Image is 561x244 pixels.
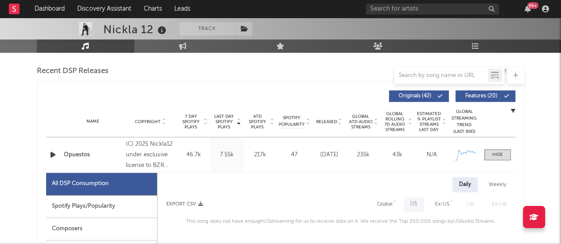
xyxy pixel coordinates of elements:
[366,4,499,15] input: Search for artists
[126,139,174,171] div: (C) 2025 Nickla12 under exclusive license to BZR Music LLC.
[180,22,235,35] button: Track
[64,151,122,159] a: Opuestos
[46,195,157,218] div: Spotify Plays/Popularity
[451,108,478,135] div: Global Streaming Trend (Last 60D)
[349,151,378,159] div: 235k
[461,93,502,99] span: Features ( 20 )
[179,114,203,130] span: 7 Day Spotify Plays
[177,216,495,227] div: This song does not have enough US streaming for us to receive data on it. We receive the Top 250,...
[37,66,109,77] span: Recent DSP Releases
[435,199,449,209] div: Ex-US
[314,151,344,159] div: [DATE]
[246,114,269,130] span: ATD Spotify Plays
[212,114,236,130] span: Last Day Spotify Plays
[279,151,310,159] div: 47
[246,151,275,159] div: 217k
[395,93,435,99] span: Originals ( 42 )
[417,151,447,159] div: N/A
[394,72,488,79] input: Search by song name or URL
[417,111,441,132] span: Estimated % Playlist Streams Last Day
[455,90,515,102] button: Features(20)
[64,118,122,125] div: Name
[46,218,157,240] div: Composers
[383,111,407,132] span: Global Rolling 7D Audio Streams
[482,177,513,192] div: Weekly
[452,177,478,192] div: Daily
[389,90,449,102] button: Originals(42)
[527,2,538,9] div: 99 +
[52,178,109,189] div: All DSP Consumption
[525,5,531,12] button: 99+
[135,119,161,124] span: Copyright
[349,114,373,130] span: Global ATD Audio Streams
[383,151,412,159] div: 43k
[279,115,305,128] span: Spotify Popularity
[377,199,392,209] div: Global
[46,173,157,195] div: All DSP Consumption
[212,151,241,159] div: 7.55k
[316,119,337,124] span: Released
[103,22,169,37] div: Nickla 12
[179,151,208,159] div: 46.7k
[166,201,203,207] button: Export CSV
